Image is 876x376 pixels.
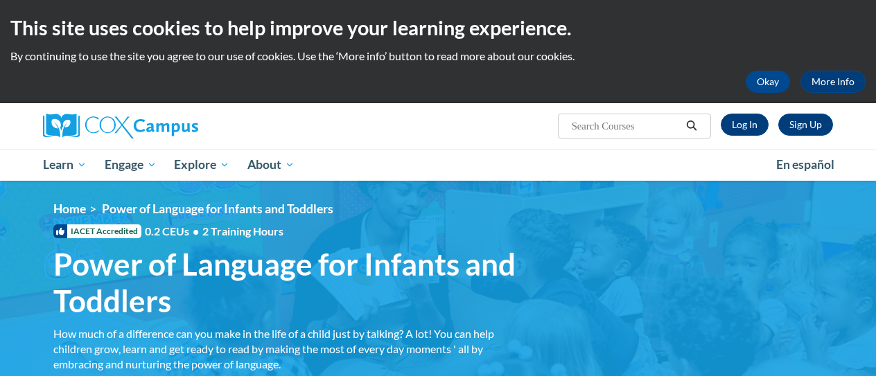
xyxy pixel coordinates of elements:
[247,156,295,173] span: About
[570,118,681,134] input: Search Courses
[34,149,96,181] a: Learn
[53,246,532,319] span: Power of Language for Infants and Toddlers
[105,156,157,173] span: Engage
[53,202,86,216] a: Home
[193,224,199,238] span: •
[746,71,790,93] button: Okay
[96,149,166,181] a: Engage
[776,157,834,172] span: En español
[721,114,769,136] a: Log In
[43,156,87,173] span: Learn
[202,224,283,238] span: 2 Training Hours
[43,114,198,138] img: Cox Campus
[10,48,866,64] p: By continuing to use the site you agree to our use of cookies. Use the ‘More info’ button to read...
[10,14,866,42] h2: This site uses cookies to help improve your learning experience.
[800,71,866,93] a: More Info
[53,224,141,238] span: IACET Accredited
[145,224,283,239] span: 0.2 CEUs
[681,118,702,134] button: Search
[778,114,833,136] a: Register
[174,156,229,173] span: Explore
[43,114,292,138] a: Cox Campus
[238,149,304,181] a: About
[33,149,843,181] div: Main menu
[53,326,532,372] div: How much of a difference can you make in the life of a child just by talking? A lot! You can help...
[767,150,843,179] a: En español
[165,149,238,181] a: Explore
[102,202,333,216] span: Power of Language for Infants and Toddlers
